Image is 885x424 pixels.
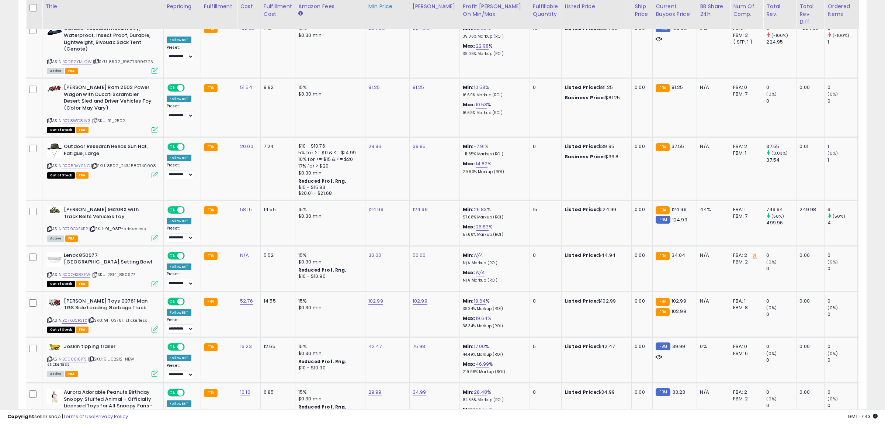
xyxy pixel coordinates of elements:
[463,324,524,329] p: 38.34% Markup (ROI)
[298,213,360,220] div: $0.30 min
[474,84,486,91] a: 10.58
[64,252,153,268] b: Lenox 850977 [GEOGRAPHIC_DATA] Setting Bowl
[463,278,524,283] p: N/A Markup (ROI)
[463,143,524,157] div: %
[168,85,177,91] span: ON
[298,91,360,97] div: $0.30 min
[827,206,857,213] div: 6
[463,101,524,115] div: %
[827,143,857,150] div: 1
[463,297,474,304] b: Min:
[656,216,670,224] small: FBM
[47,68,64,74] span: All listings currently available for purchase on Amazon
[771,213,784,219] small: (50%)
[62,356,87,362] a: B000816ITS
[168,298,177,304] span: ON
[298,273,360,280] div: $10 - $10.90
[799,206,819,213] div: 249.98
[656,298,669,306] small: FBA
[184,207,195,213] span: OFF
[167,45,195,62] div: Preset:
[656,206,669,214] small: FBA
[64,298,153,313] b: [PERSON_NAME] Toys 03761 Man TGS Side Loading Garbage Truck
[298,267,347,273] b: Reduced Prof. Rng.
[368,252,382,259] a: 30.00
[204,298,218,306] small: FBA
[700,298,724,304] div: N/A
[463,269,476,276] b: Max:
[167,163,195,179] div: Preset:
[827,298,857,304] div: 0
[733,298,757,304] div: FBA: 1
[565,143,626,150] div: $39.95
[168,344,177,350] span: ON
[463,232,524,237] p: 57.68% Markup (ROI)
[463,223,476,230] b: Max:
[413,343,426,350] a: 75.98
[96,413,128,420] a: Privacy Policy
[565,154,626,160] div: $36.8
[167,218,191,224] div: Follow BB *
[64,143,153,159] b: Outdoor Research Helios Sun Hat, Fatigue, Large
[463,3,527,18] div: Profit [PERSON_NAME] on Min/Max
[298,343,360,350] div: 15%
[463,43,524,56] div: %
[264,343,289,350] div: 12.65
[771,150,788,156] small: (0.03%)
[565,206,626,213] div: $124.99
[45,3,160,10] div: Title
[799,252,819,259] div: 0.00
[168,252,177,259] span: ON
[766,143,796,150] div: 37.55
[463,215,524,220] p: 57.68% Markup (ROI)
[733,32,757,39] div: FBM: 3
[474,143,485,150] a: -7.91
[93,59,153,65] span: | SKU: 8502_196773094725
[635,206,647,213] div: 0.00
[671,206,687,213] span: 124.99
[476,42,489,50] a: 22.98
[167,263,191,270] div: Follow BB *
[474,252,483,259] a: N/A
[827,265,857,272] div: 0
[463,25,524,39] div: %
[766,39,796,45] div: 224.95
[298,3,362,10] div: Amazon Fees
[47,206,62,214] img: 41XkiijO1TL._SL40_.jpg
[799,298,819,304] div: 0.00
[635,298,647,304] div: 0.00
[463,306,524,311] p: 38.34% Markup (ROI)
[463,42,476,49] b: Max:
[240,84,252,91] a: 51.54
[656,308,669,316] small: FBA
[463,51,524,56] p: 39.06% Markup (ROI)
[766,298,796,304] div: 0
[766,157,796,163] div: 37.54
[656,84,669,92] small: FBA
[766,343,796,350] div: 0
[700,206,724,213] div: 44%
[240,252,249,259] a: N/A
[91,118,125,124] span: | SKU: 91_2502
[167,3,198,10] div: Repricing
[413,84,424,91] a: 81.25
[64,84,153,113] b: [PERSON_NAME] Ram 2502 Power Wagon with Ducati Scrambler Desert Sled and Driver Vehicles Toy (Col...
[827,150,838,156] small: (0%)
[463,252,474,259] b: Min:
[47,25,62,40] img: 31bRrciTv1L._SL40_.jpg
[733,213,757,220] div: FBM: 7
[240,297,253,305] a: 52.76
[565,297,598,304] b: Listed Price:
[799,343,819,350] div: 0.00
[565,84,626,91] div: $81.25
[167,226,195,242] div: Preset:
[47,298,158,332] div: ASIN:
[463,261,524,266] p: N/A Markup (ROI)
[827,252,857,259] div: 0
[65,68,78,74] span: FBA
[766,84,796,91] div: 0
[565,343,626,350] div: $42.47
[533,252,556,259] div: 0
[47,298,62,307] img: 41ApbOM6MBL._SL40_.jpg
[47,235,64,242] span: All listings currently available for purchase on Amazon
